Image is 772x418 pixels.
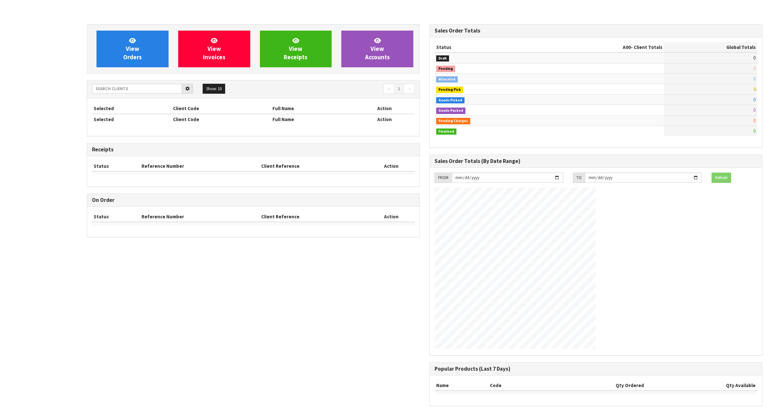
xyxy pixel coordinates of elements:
[341,31,413,67] a: ViewAccounts
[538,380,646,391] th: Qty Ordered
[753,97,756,103] span: 0
[436,87,463,93] span: Pending Pick
[436,76,458,83] span: Allocated
[541,42,664,52] th: - Client Totals
[435,366,757,372] h3: Popular Products (Last 7 Days)
[712,173,731,183] button: Refresh
[271,114,355,124] th: Full Name
[92,103,171,114] th: Selected
[435,158,757,164] h3: Sales Order Totals (By Date Range)
[260,31,332,67] a: ViewReceipts
[753,76,756,82] span: 0
[92,114,171,124] th: Selected
[436,118,470,124] span: Pending Charges
[435,42,541,52] th: Status
[436,128,456,135] span: Finalised
[92,147,415,153] h3: Receipts
[365,37,390,61] span: View Accounts
[435,173,452,183] div: FROM
[355,103,415,114] th: Action
[436,97,464,104] span: Goods Picked
[753,65,756,71] span: 0
[436,55,449,62] span: Draft
[573,173,585,183] div: TO
[753,118,756,124] span: 0
[260,161,368,171] th: Client Reference
[284,37,308,61] span: View Receipts
[92,212,140,222] th: Status
[258,84,415,95] nav: Page navigation
[92,84,182,94] input: Search clients
[140,161,260,171] th: Reference Number
[178,31,250,67] a: ViewInvoices
[623,44,631,50] span: A00
[368,212,415,222] th: Action
[271,103,355,114] th: Full Name
[436,108,465,114] span: Goods Packed
[203,37,225,61] span: View Invoices
[664,42,757,52] th: Global Totals
[753,128,756,134] span: 0
[140,212,260,222] th: Reference Number
[753,107,756,113] span: 0
[488,380,538,391] th: Code
[260,212,368,222] th: Client Reference
[355,114,415,124] th: Action
[203,84,225,94] button: Show: 10
[435,380,488,391] th: Name
[171,114,271,124] th: Client Code
[96,31,169,67] a: ViewOrders
[123,37,142,61] span: View Orders
[92,197,415,203] h3: On Order
[171,103,271,114] th: Client Code
[403,84,415,94] a: →
[435,28,757,34] h3: Sales Order Totals
[436,66,455,72] span: Pending
[383,84,395,94] a: ←
[368,161,415,171] th: Action
[646,380,757,391] th: Qty Available
[753,86,756,92] span: 0
[394,84,404,94] a: 1
[753,55,756,61] span: 0
[92,161,140,171] th: Status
